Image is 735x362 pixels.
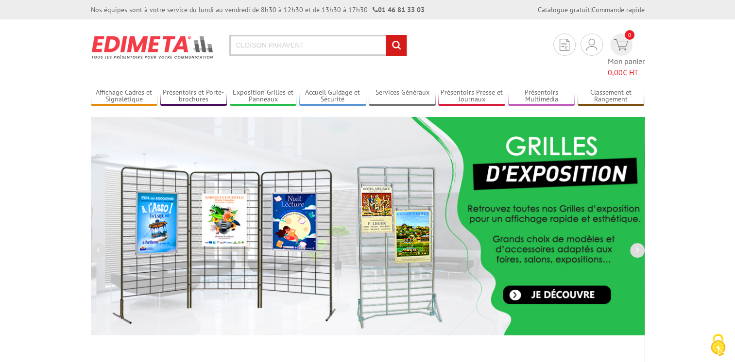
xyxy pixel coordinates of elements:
a: Affichage Cadres et Signalétique [91,88,158,104]
img: Présentoir, panneau, stand - Edimeta - PLV, affichage, mobilier bureau, entreprise [91,29,215,65]
a: Services Généraux [369,88,436,104]
a: Commande rapide [592,5,645,14]
input: rechercher [386,35,407,56]
span: 0,00 [608,67,623,77]
input: Rechercher un produit ou une référence... [229,35,407,56]
button: Cookies (fenêtre modale) [701,329,735,362]
div: Nos équipes sont à votre service du lundi au vendredi de 8h30 à 12h30 et de 13h30 à 17h30 [91,5,425,15]
a: Présentoirs Presse et Journaux [438,88,505,104]
a: Présentoirs Multimédia [508,88,575,104]
span: Mon panier [608,56,645,78]
img: devis rapide [560,39,569,51]
span: € HT [608,67,645,78]
strong: 01 46 81 33 03 [373,5,425,14]
a: Classement et Rangement [578,88,645,104]
img: devis rapide [586,39,597,50]
a: devis rapide 0 Mon panier 0,00€ HT [608,33,645,78]
a: Catalogue gratuit [538,5,590,14]
div: | [538,5,645,15]
a: Présentoirs et Porte-brochures [160,88,227,104]
img: Cookies (fenêtre modale) [706,333,730,357]
img: devis rapide [614,39,628,50]
a: Exposition Grilles et Panneaux [230,88,297,104]
a: Accueil Guidage et Sécurité [299,88,366,104]
span: 0 [625,30,634,40]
